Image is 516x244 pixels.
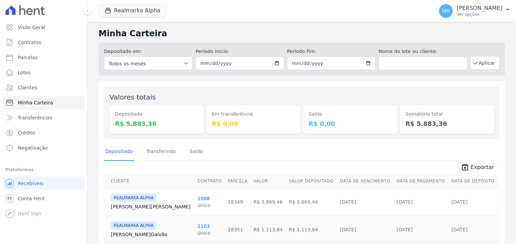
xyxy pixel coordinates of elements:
label: Período Inicío: [195,48,284,55]
a: Lotes [3,66,85,79]
p: [PERSON_NAME] [457,5,502,12]
th: Parcela [225,174,251,188]
th: Contrato [195,174,225,188]
a: Contratos [3,36,85,49]
dd: R$ 5.883,36 [405,119,489,128]
span: Conta Hent [18,195,45,202]
button: Aplicar [470,56,500,70]
th: Data de Vencimento [337,174,394,188]
a: [DATE] [340,227,356,232]
span: Minha Carteira [18,99,53,106]
span: Negativação [18,144,48,151]
a: 1103 [197,223,210,229]
a: [DATE] [451,199,467,205]
a: Clientes [3,81,85,94]
a: Recebíveis [3,177,85,190]
dd: R$ 5.883,36 [115,119,198,128]
dd: R$ 0,00 [309,119,392,128]
span: Parcelas [18,54,38,61]
span: Lotes [18,69,31,76]
span: MR [442,9,450,13]
i: unarchive [461,163,469,171]
a: [DATE] [397,227,413,232]
a: Minha Carteira [3,96,85,110]
th: Cliente [105,174,195,188]
a: [PERSON_NAME]Galvão [111,231,192,238]
h2: Minha Carteira [99,27,505,40]
label: Nome do lote ou cliente: [378,48,467,55]
label: Depositado em: [104,49,142,54]
a: [DATE] [340,199,356,205]
a: Crédito [3,126,85,140]
dt: Somatório total [405,111,489,118]
span: Contratos [18,39,41,46]
div: único [197,230,210,236]
td: R$ 1.113,84 [251,216,286,243]
a: 1008 [197,196,210,201]
label: Período Fim: [287,48,376,55]
a: 18349 [228,199,243,205]
span: Recebíveis [18,180,43,187]
a: Visão Geral [3,21,85,34]
a: Parcelas [3,51,85,64]
label: Valores totais [109,93,156,101]
a: 18351 [228,227,243,232]
dt: Saldo [309,111,392,118]
th: Data de Depósito [449,174,498,188]
th: Valor [251,174,286,188]
a: Transferindo [145,143,178,161]
span: Crédito [18,129,35,136]
td: R$ 1.113,84 [286,216,337,243]
a: Saldo [188,143,204,161]
a: Transferências [3,111,85,125]
a: [PERSON_NAME][PERSON_NAME] [111,203,192,210]
div: Plataformas [5,166,82,174]
button: MR [PERSON_NAME] Ver opções [434,1,516,21]
a: [DATE] [397,199,413,205]
td: R$ 3.869,46 [286,188,337,216]
span: Clientes [18,84,37,91]
a: Negativação [3,141,85,155]
a: Conta Hent [3,192,85,205]
dd: R$ 0,00 [212,119,295,128]
div: único [197,202,210,209]
th: Valor Depositado [286,174,337,188]
span: REALMARKA ALPHA [111,194,156,202]
p: Ver opções [457,12,502,17]
dt: Depositado [115,111,198,118]
dt: Em transferência [212,111,295,118]
td: R$ 3.869,46 [251,188,286,216]
span: Transferências [18,114,52,121]
button: Realmarka Alpha [99,4,166,17]
th: Data de Pagamento [394,174,449,188]
a: [DATE] [451,227,467,232]
span: Visão Geral [18,24,45,31]
span: Exportar [470,163,494,171]
span: REALMARKA ALPHA [111,221,156,230]
a: Depositado [104,143,134,161]
a: unarchive Exportar [455,163,500,173]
